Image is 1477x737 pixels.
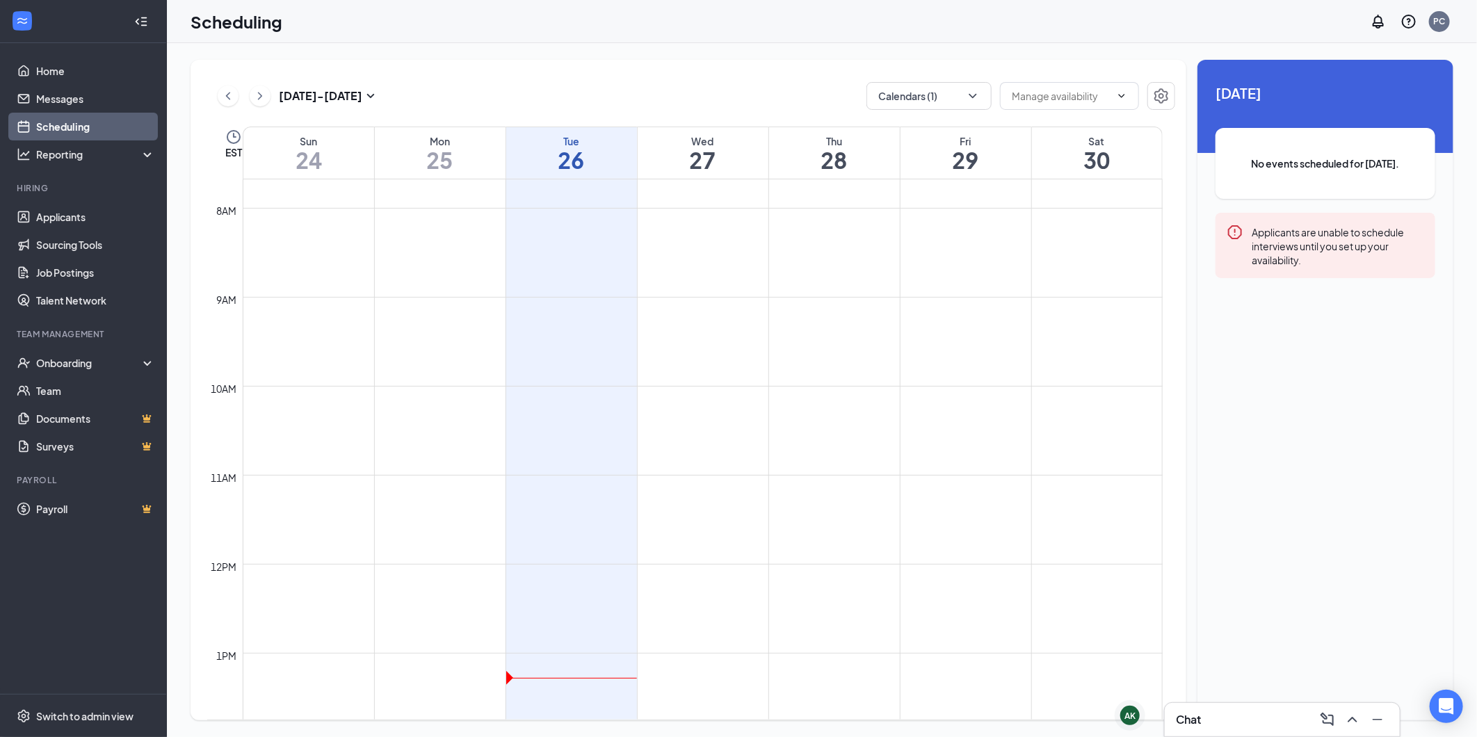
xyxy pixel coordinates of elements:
div: Switch to admin view [36,709,134,723]
a: Scheduling [36,113,155,140]
button: ComposeMessage [1316,708,1339,731]
button: ChevronUp [1341,708,1364,731]
svg: QuestionInfo [1401,13,1417,30]
svg: SmallChevronDown [362,88,379,104]
div: PC [1434,15,1446,27]
svg: ChevronDown [1116,90,1127,102]
a: Applicants [36,203,155,231]
button: Settings [1147,82,1175,110]
div: 8am [214,203,240,218]
a: DocumentsCrown [36,405,155,432]
svg: Collapse [134,15,148,29]
a: Sourcing Tools [36,231,155,259]
button: Minimize [1366,708,1389,731]
div: Mon [375,134,506,148]
div: Tue [506,134,637,148]
a: Messages [36,85,155,113]
div: 11am [209,470,240,485]
div: Wed [638,134,768,148]
span: No events scheduled for [DATE]. [1243,156,1407,171]
input: Manage availability [1012,88,1111,104]
a: August 30, 2025 [1032,127,1163,179]
div: Sat [1032,134,1163,148]
a: Team [36,377,155,405]
svg: Notifications [1370,13,1387,30]
button: Calendars (1)ChevronDown [866,82,992,110]
div: 1pm [214,648,240,663]
div: AK [1124,710,1136,722]
svg: Analysis [17,147,31,161]
h1: 29 [901,148,1031,172]
svg: ChevronRight [253,88,267,104]
svg: Settings [1153,88,1170,104]
a: August 26, 2025 [506,127,637,179]
svg: Minimize [1369,711,1386,728]
a: Home [36,57,155,85]
svg: Clock [225,129,242,145]
h3: [DATE] - [DATE] [279,88,362,104]
a: PayrollCrown [36,495,155,523]
div: Fri [901,134,1031,148]
svg: Settings [17,709,31,723]
div: 9am [214,292,240,307]
h1: 28 [769,148,900,172]
div: Payroll [17,474,152,486]
div: Onboarding [36,356,143,370]
h1: 25 [375,148,506,172]
a: August 29, 2025 [901,127,1031,179]
div: 12pm [209,559,240,574]
h1: 24 [243,148,374,172]
svg: Error [1227,224,1243,241]
button: ChevronLeft [218,86,239,106]
svg: WorkstreamLogo [15,14,29,28]
a: August 27, 2025 [638,127,768,179]
svg: UserCheck [17,356,31,370]
a: August 24, 2025 [243,127,374,179]
a: SurveysCrown [36,432,155,460]
span: [DATE] [1216,82,1435,104]
div: Sun [243,134,374,148]
h1: Scheduling [191,10,282,33]
a: August 28, 2025 [769,127,900,179]
div: Thu [769,134,900,148]
button: ChevronRight [250,86,271,106]
div: Applicants are unable to schedule interviews until you set up your availability. [1252,224,1424,267]
a: August 25, 2025 [375,127,506,179]
svg: ComposeMessage [1319,711,1336,728]
div: Team Management [17,328,152,340]
span: EST [225,145,242,159]
div: 10am [209,381,240,396]
h1: 27 [638,148,768,172]
svg: ChevronUp [1344,711,1361,728]
svg: ChevronDown [966,89,980,103]
h3: Chat [1176,712,1201,727]
div: Hiring [17,182,152,194]
a: Talent Network [36,286,155,314]
h1: 30 [1032,148,1163,172]
h1: 26 [506,148,637,172]
div: Open Intercom Messenger [1430,690,1463,723]
svg: ChevronLeft [221,88,235,104]
div: Reporting [36,147,156,161]
a: Job Postings [36,259,155,286]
